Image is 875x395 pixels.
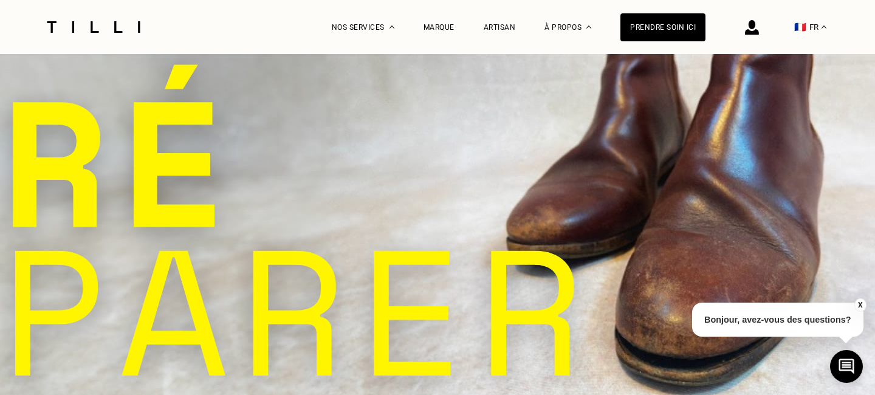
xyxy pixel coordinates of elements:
a: Prendre soin ici [620,13,705,41]
p: Bonjour, avez-vous des questions? [692,303,863,337]
a: Artisan [484,23,516,32]
img: menu déroulant [822,26,826,29]
img: Menu déroulant à propos [586,26,591,29]
img: Logo du service de couturière Tilli [43,21,145,33]
img: icône connexion [745,20,759,35]
button: X [854,298,866,312]
img: Menu déroulant [389,26,394,29]
span: 🇫🇷 [794,21,806,33]
a: Marque [424,23,455,32]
